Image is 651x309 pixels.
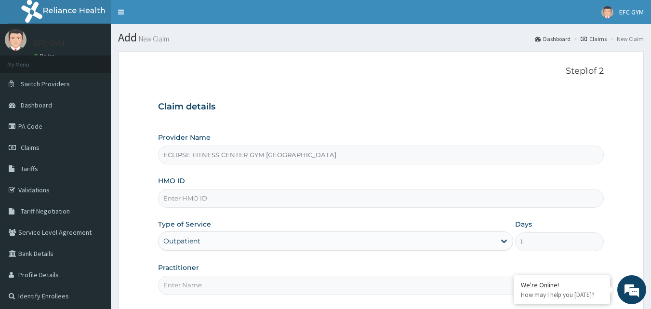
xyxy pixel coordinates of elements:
[21,101,52,109] span: Dashboard
[21,207,70,215] span: Tariff Negotiation
[50,54,162,67] div: Chat with us now
[118,31,644,44] h1: Add
[21,143,40,152] span: Claims
[158,66,604,77] p: Step 1 of 2
[18,48,39,72] img: d_794563401_company_1708531726252_794563401
[158,133,211,142] label: Provider Name
[158,5,181,28] div: Minimize live chat window
[34,39,65,48] p: EFC GYM
[521,291,603,299] p: How may I help you today?
[535,35,571,43] a: Dashboard
[158,263,199,272] label: Practitioner
[137,35,169,42] small: New Claim
[56,93,133,190] span: We're online!
[5,29,27,51] img: User Image
[619,8,644,16] span: EFC GYM
[521,281,603,289] div: We're Online!
[601,6,613,18] img: User Image
[158,176,185,186] label: HMO ID
[158,102,604,112] h3: Claim details
[5,206,184,240] textarea: Type your message and hit 'Enter'
[158,189,604,208] input: Enter HMO ID
[515,219,532,229] label: Days
[21,164,38,173] span: Tariffs
[158,276,604,295] input: Enter Name
[608,35,644,43] li: New Claim
[21,80,70,88] span: Switch Providers
[34,53,57,59] a: Online
[158,219,211,229] label: Type of Service
[581,35,607,43] a: Claims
